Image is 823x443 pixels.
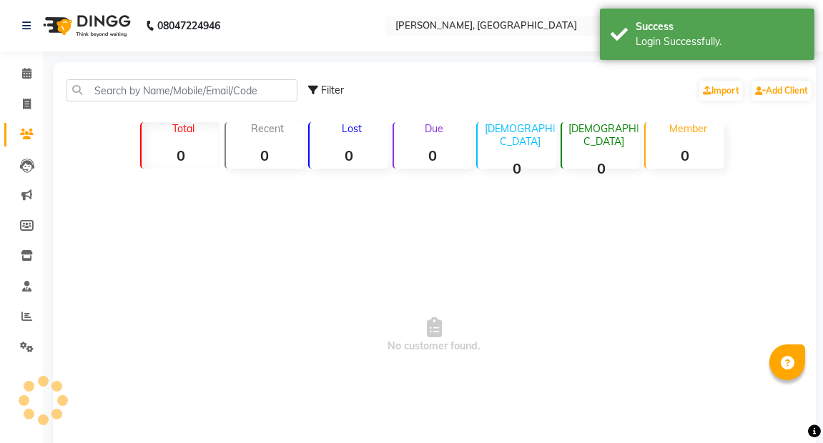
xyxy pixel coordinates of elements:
input: Search by Name/Mobile/Email/Code [66,79,297,101]
p: Lost [315,122,388,135]
div: Success [636,19,804,34]
strong: 0 [562,159,641,177]
strong: 0 [142,146,220,164]
img: logo [36,6,134,46]
p: Due [397,122,473,135]
a: Add Client [751,81,812,101]
p: [DEMOGRAPHIC_DATA] [568,122,641,148]
strong: 0 [478,159,556,177]
strong: 0 [226,146,305,164]
strong: 0 [310,146,388,164]
b: 08047224946 [157,6,220,46]
a: Import [699,81,743,101]
p: Member [651,122,724,135]
strong: 0 [646,146,724,164]
div: Login Successfully. [636,34,804,49]
strong: 0 [394,146,473,164]
span: Filter [321,84,344,96]
p: Recent [232,122,305,135]
p: [DEMOGRAPHIC_DATA] [483,122,556,148]
p: Total [147,122,220,135]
